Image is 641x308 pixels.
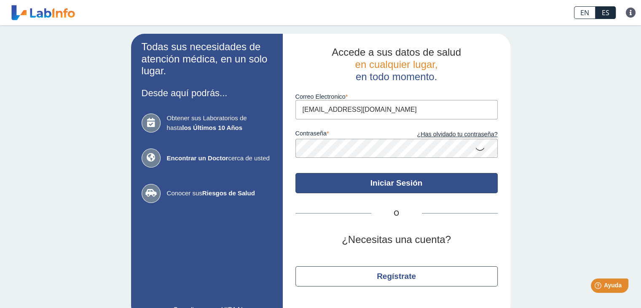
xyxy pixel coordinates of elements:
a: ES [595,6,616,19]
a: ¿Has olvidado tu contraseña? [397,130,498,139]
button: Iniciar Sesión [295,173,498,193]
b: Riesgos de Salud [202,189,255,197]
span: Accede a sus datos de salud [332,46,461,58]
h3: Desde aquí podrás... [142,88,272,98]
button: Regístrate [295,266,498,286]
a: EN [574,6,595,19]
b: los Últimos 10 Años [182,124,242,131]
span: Conocer sus [167,189,272,198]
label: contraseña [295,130,397,139]
span: en todo momento. [356,71,437,82]
b: Encontrar un Doctor [167,154,228,162]
h2: Todas sus necesidades de atención médica, en un solo lugar. [142,41,272,77]
span: O [371,208,422,219]
label: Correo Electronico [295,93,498,100]
iframe: Help widget launcher [566,275,632,299]
span: Obtener sus Laboratorios de hasta [167,113,272,132]
span: cerca de usted [167,154,272,163]
span: en cualquier lugar, [355,59,437,70]
h2: ¿Necesitas una cuenta? [295,234,498,246]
